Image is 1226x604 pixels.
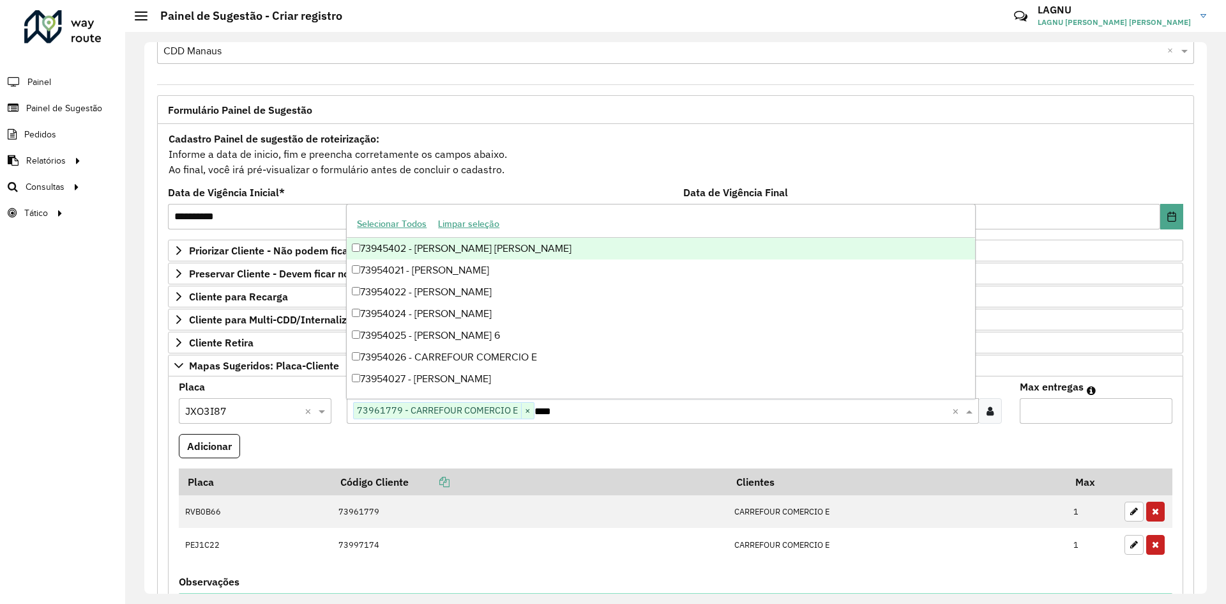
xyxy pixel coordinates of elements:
[189,268,449,279] span: Preservar Cliente - Devem ficar no buffer, não roteirizar
[727,468,1066,495] th: Clientes
[179,379,205,394] label: Placa
[1038,17,1191,28] span: LAGNU [PERSON_NAME] [PERSON_NAME]
[305,403,315,419] span: Clear all
[727,528,1066,561] td: CARREFOUR COMERCIO E
[331,468,727,495] th: Código Cliente
[346,204,975,399] ng-dropdown-panel: Options list
[347,346,974,368] div: 73954026 - CARREFOUR COMERCIO E
[168,286,1183,307] a: Cliente para Recarga
[347,238,974,259] div: 73945402 - [PERSON_NAME] [PERSON_NAME]
[347,368,974,390] div: 73954027 - [PERSON_NAME]
[1038,4,1191,16] h3: LAGNU
[169,132,379,145] strong: Cadastro Painel de sugestão de roteirização:
[1087,385,1096,396] em: Máximo de clientes que serão colocados na mesma rota com os clientes informados
[189,360,339,371] span: Mapas Sugeridos: Placa-Cliente
[1020,379,1084,394] label: Max entregas
[189,314,369,325] span: Cliente para Multi-CDD/Internalização
[347,390,974,412] div: 73954028 - J R COMERCIO E DISTR
[168,130,1183,178] div: Informe a data de inicio, fim e preencha corretamente os campos abaixo. Ao final, você irá pré-vi...
[683,185,788,200] label: Data de Vigência Final
[26,154,66,167] span: Relatórios
[189,245,398,256] span: Priorizar Cliente - Não podem ficar no buffer
[1167,43,1178,59] span: Clear all
[168,105,312,115] span: Formulário Painel de Sugestão
[179,528,331,561] td: PEJ1C22
[24,128,56,141] span: Pedidos
[727,495,1066,529] td: CARREFOUR COMERCIO E
[347,281,974,303] div: 73954022 - [PERSON_NAME]
[351,214,432,234] button: Selecionar Todos
[168,355,1183,376] a: Mapas Sugeridos: Placa-Cliente
[168,185,285,200] label: Data de Vigência Inicial
[409,476,450,488] a: Copiar
[168,309,1183,330] a: Cliente para Multi-CDD/Internalização
[148,9,342,23] h2: Painel de Sugestão - Criar registro
[27,75,51,89] span: Painel
[347,325,974,346] div: 73954025 - [PERSON_NAME] 6
[179,574,239,589] label: Observações
[1007,3,1034,30] a: Contato Rápido
[179,495,331,529] td: RVB0B66
[347,303,974,325] div: 73954024 - [PERSON_NAME]
[1067,528,1118,561] td: 1
[24,206,48,220] span: Tático
[347,259,974,281] div: 73954021 - [PERSON_NAME]
[189,337,254,348] span: Cliente Retira
[952,403,963,419] span: Clear all
[179,468,331,495] th: Placa
[179,434,240,458] button: Adicionar
[26,180,64,194] span: Consultas
[168,332,1183,353] a: Cliente Retira
[168,263,1183,284] a: Preservar Cliente - Devem ficar no buffer, não roteirizar
[168,240,1183,261] a: Priorizar Cliente - Não podem ficar no buffer
[331,528,727,561] td: 73997174
[189,291,288,302] span: Cliente para Recarga
[1067,495,1118,529] td: 1
[26,102,102,115] span: Painel de Sugestão
[1160,204,1183,229] button: Choose Date
[521,403,534,419] span: ×
[1067,468,1118,495] th: Max
[354,403,521,418] span: 73961779 - CARREFOUR COMERCIO E
[432,214,505,234] button: Limpar seleção
[331,495,727,529] td: 73961779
